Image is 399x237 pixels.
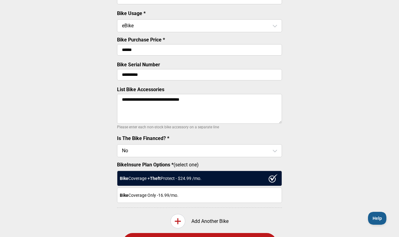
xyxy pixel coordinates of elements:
label: (select one) [117,162,282,168]
iframe: Toggle Customer Support [368,212,387,225]
label: Is The Bike Financed? * [117,135,169,141]
div: Coverage + Protect - $ 24.99 /mo. [117,171,282,186]
label: Bike Serial Number [117,62,160,68]
label: List Bike Accessories [117,87,164,92]
strong: BikeInsure Plan Options * [117,162,174,168]
div: Add Another Bike [117,214,282,228]
p: Please enter each non-stock bike accessory on a separate line [117,123,282,131]
strong: Theft [150,176,161,181]
div: Coverage Only - 16.99 /mo. [117,188,282,203]
strong: Bike [120,193,128,198]
img: ux1sgP1Haf775SAghJI38DyDlYP+32lKFAAAAAElFTkSuQmCC [268,174,278,183]
strong: Bike [120,176,128,181]
label: Bike Usage * [117,10,146,16]
label: Bike Purchase Price * [117,37,165,43]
